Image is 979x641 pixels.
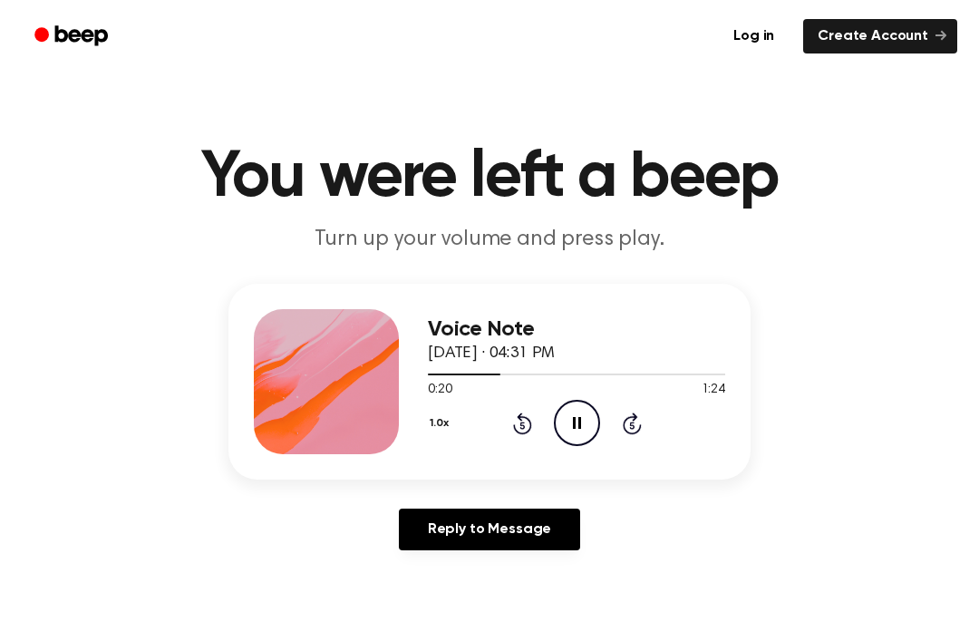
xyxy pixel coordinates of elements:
span: 0:20 [428,381,451,400]
a: Reply to Message [399,509,580,550]
button: 1.0x [428,408,455,439]
a: Log in [715,15,792,57]
span: 1:24 [702,381,725,400]
span: [DATE] · 04:31 PM [428,345,555,362]
p: Turn up your volume and press play. [141,225,838,255]
h3: Voice Note [428,317,725,342]
a: Beep [22,19,124,54]
h1: You were left a beep [25,145,954,210]
a: Create Account [803,19,957,53]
